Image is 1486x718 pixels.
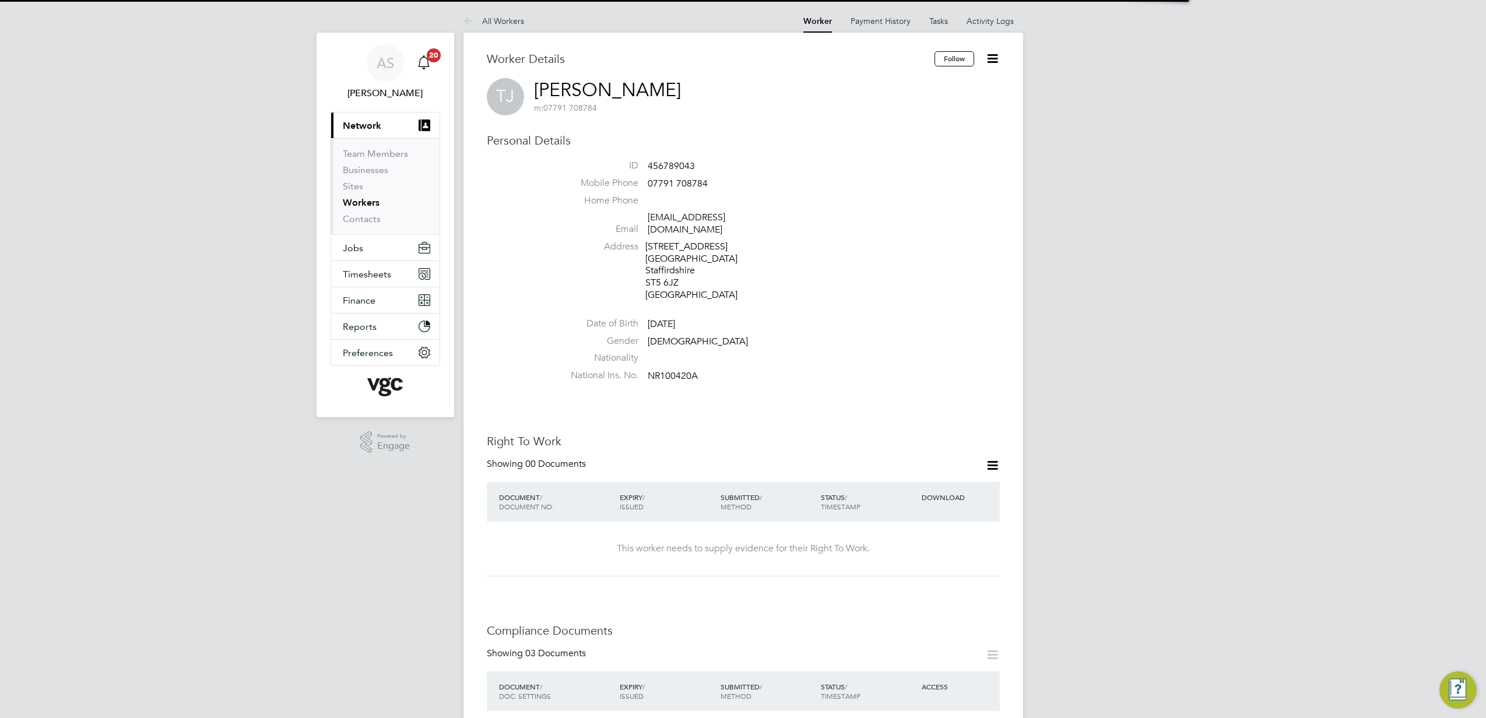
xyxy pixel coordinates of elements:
[525,647,586,659] span: 03 Documents
[499,691,551,701] span: DOC. SETTINGS
[557,369,638,382] label: National Ins. No.
[818,676,919,706] div: STATUS
[642,492,645,502] span: /
[487,647,588,660] div: Showing
[534,79,681,101] a: [PERSON_NAME]
[331,314,440,339] button: Reports
[331,86,440,100] span: Anna Slavova
[642,682,645,691] span: /
[377,431,410,441] span: Powered by
[617,487,718,517] div: EXPIRY
[540,682,542,691] span: /
[721,691,751,701] span: METHOD
[557,318,638,330] label: Date of Birth
[648,160,695,172] span: 456789043
[534,103,597,113] span: 07791 708784
[525,458,586,470] span: 00 Documents
[377,441,410,451] span: Engage
[935,51,974,66] button: Follow
[818,487,919,517] div: STATUS
[557,223,638,235] label: Email
[499,502,554,511] span: DOCUMENT NO.
[929,16,948,26] a: Tasks
[803,16,832,26] a: Worker
[648,318,675,330] span: [DATE]
[919,676,999,697] div: ACCESS
[498,543,988,555] div: This worker needs to supply evidence for their Right To Work.
[557,335,638,347] label: Gender
[648,336,748,347] span: [DEMOGRAPHIC_DATA]
[331,378,440,396] a: Go to home page
[343,321,377,332] span: Reports
[343,148,408,159] a: Team Members
[648,370,698,382] span: NR100420A
[360,431,410,453] a: Powered byEngage
[331,44,440,100] a: AS[PERSON_NAME]
[377,55,394,71] span: AS
[718,676,818,706] div: SUBMITTED
[487,458,588,470] div: Showing
[412,44,435,82] a: 20
[496,676,617,706] div: DOCUMENT
[487,78,524,115] span: TJ
[967,16,1014,26] a: Activity Logs
[487,133,1000,148] h3: Personal Details
[845,492,847,502] span: /
[721,502,751,511] span: METHOD
[620,502,644,511] span: ISSUED
[343,181,363,192] a: Sites
[648,212,725,235] a: [EMAIL_ADDRESS][DOMAIN_NAME]
[821,691,860,701] span: TIMESTAMP
[343,120,381,131] span: Network
[367,378,403,396] img: vgcgroup-logo-retina.png
[317,33,454,417] nav: Main navigation
[620,691,644,701] span: ISSUED
[645,241,756,301] div: [STREET_ADDRESS] [GEOGRAPHIC_DATA] Staffirdshire ST5 6JZ [GEOGRAPHIC_DATA]
[760,492,762,502] span: /
[821,502,860,511] span: TIMESTAMP
[557,160,638,172] label: ID
[343,213,381,224] a: Contacts
[331,112,440,138] button: Network
[331,340,440,365] button: Preferences
[557,241,638,253] label: Address
[1439,671,1477,709] button: Engage Resource Center
[331,261,440,287] button: Timesheets
[648,178,708,189] span: 07791 708784
[463,16,524,26] a: All Workers
[343,197,380,208] a: Workers
[617,676,718,706] div: EXPIRY
[718,487,818,517] div: SUBMITTED
[487,434,1000,449] h3: Right To Work
[343,164,388,175] a: Businesses
[331,287,440,313] button: Finance
[331,138,440,234] div: Network
[427,48,441,62] span: 20
[919,487,999,508] div: DOWNLOAD
[487,623,1000,638] h3: Compliance Documents
[760,682,762,691] span: /
[845,682,847,691] span: /
[343,242,363,254] span: Jobs
[534,103,543,113] span: m:
[343,347,393,358] span: Preferences
[343,295,375,306] span: Finance
[487,51,935,66] h3: Worker Details
[331,235,440,261] button: Jobs
[496,487,617,517] div: DOCUMENT
[557,195,638,207] label: Home Phone
[343,269,391,280] span: Timesheets
[557,177,638,189] label: Mobile Phone
[851,16,911,26] a: Payment History
[540,492,542,502] span: /
[557,352,638,364] label: Nationality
